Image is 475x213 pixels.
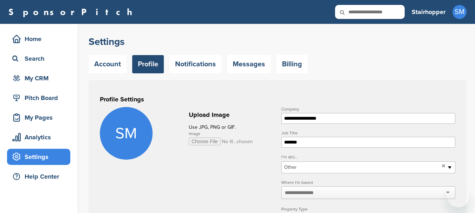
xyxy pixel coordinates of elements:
[100,94,455,104] h3: Profile Settings
[412,7,445,17] h3: Stairhopper
[7,70,70,86] a: My CRM
[11,33,70,45] div: Home
[281,131,455,135] label: Job Title
[7,51,70,67] a: Search
[132,55,164,73] a: Profile
[7,149,70,165] a: Settings
[7,109,70,126] a: My Pages
[11,72,70,85] div: My CRM
[227,55,271,73] a: Messages
[89,35,467,48] h2: Settings
[11,131,70,144] div: Analytics
[100,107,153,160] span: SM
[189,110,274,120] h2: Upload Image
[189,123,274,132] p: Use JPG, PNG or GIF.
[7,129,70,145] a: Analytics
[89,55,127,73] a: Account
[281,155,455,159] label: I’m a(n)...
[11,170,70,183] div: Help Center
[7,31,70,47] a: Home
[11,92,70,104] div: Pitch Board
[281,107,455,111] label: Company
[169,55,222,73] a: Notifications
[11,151,70,163] div: Settings
[412,4,445,20] a: Stairhopper
[447,185,469,207] iframe: Button to launch messaging window
[11,111,70,124] div: My Pages
[7,90,70,106] a: Pitch Board
[276,55,308,73] a: Billing
[7,168,70,185] a: Help Center
[284,163,439,172] span: Other
[189,132,274,136] label: Image
[281,180,455,185] label: Where I'm based
[452,5,467,19] span: SM
[11,52,70,65] div: Search
[281,207,455,211] label: Property Type
[8,7,137,16] a: SponsorPitch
